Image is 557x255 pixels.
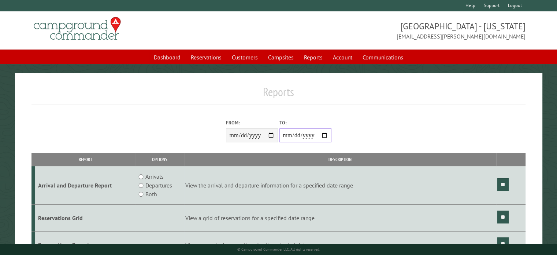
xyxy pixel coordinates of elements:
[226,119,278,126] label: From:
[328,50,357,64] a: Account
[184,153,496,166] th: Description
[145,172,164,181] label: Arrivals
[184,205,496,232] td: View a grid of reservations for a specified date range
[300,50,327,64] a: Reports
[31,14,123,43] img: Campground Commander
[145,190,157,198] label: Both
[279,119,331,126] label: To:
[279,20,526,41] span: [GEOGRAPHIC_DATA] - [US_STATE] [EMAIL_ADDRESS][PERSON_NAME][DOMAIN_NAME]
[184,166,496,205] td: View the arrival and departure information for a specified date range
[35,166,135,205] td: Arrival and Departure Report
[186,50,226,64] a: Reservations
[31,85,526,105] h1: Reports
[358,50,408,64] a: Communications
[35,153,135,166] th: Report
[145,181,172,190] label: Departures
[264,50,298,64] a: Campsites
[149,50,185,64] a: Dashboard
[35,205,135,232] td: Reservations Grid
[237,247,320,252] small: © Campground Commander LLC. All rights reserved.
[227,50,262,64] a: Customers
[135,153,184,166] th: Options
